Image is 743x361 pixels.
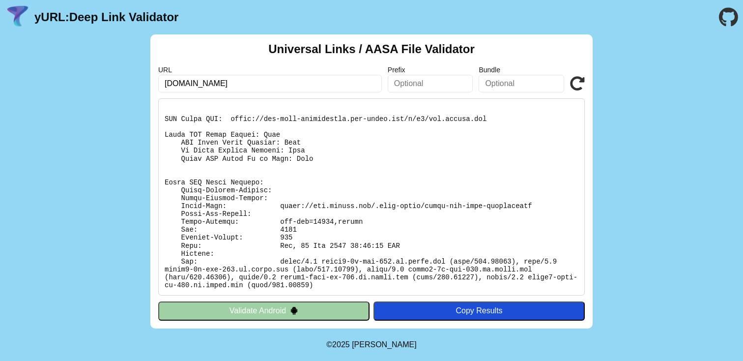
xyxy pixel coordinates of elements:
a: yURL:Deep Link Validator [34,10,178,24]
input: Optional [388,75,473,92]
input: Required [158,75,382,92]
label: Prefix [388,66,473,74]
a: Michael Ibragimchayev's Personal Site [352,340,417,349]
pre: Lorem ipsu do: sitam://con.adipis.eli/.sedd-eiusm/tempo-inc-utla-etdoloremag Al Enimadmi: Veni Qu... [158,98,585,296]
div: Copy Results [378,306,580,315]
img: droidIcon.svg [290,306,298,315]
footer: © [326,329,416,361]
input: Optional [479,75,564,92]
button: Copy Results [373,301,585,320]
img: yURL Logo [5,4,30,30]
label: URL [158,66,382,74]
h2: Universal Links / AASA File Validator [268,42,475,56]
button: Validate Android [158,301,370,320]
span: 2025 [332,340,350,349]
label: Bundle [479,66,564,74]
